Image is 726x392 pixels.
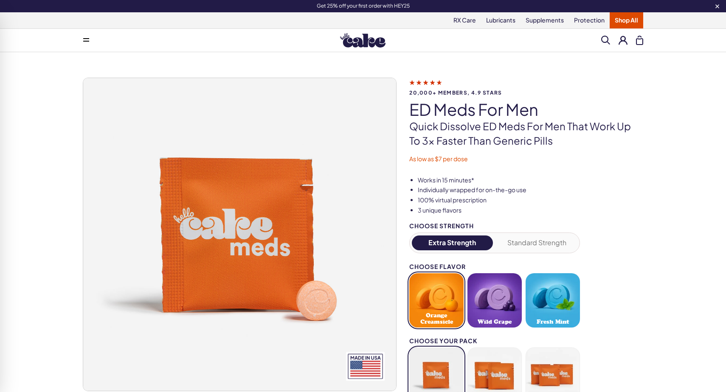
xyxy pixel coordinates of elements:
a: Shop All [610,12,643,28]
a: Supplements [521,12,569,28]
h1: ED Meds for Men [409,101,643,118]
button: Standard Strength [497,235,578,250]
span: Fresh Mint [537,319,569,325]
img: ED Meds for Men [83,78,396,391]
img: Hello Cake [340,33,386,48]
button: Extra Strength [412,235,493,250]
li: Works in 15 minutes* [418,176,643,185]
a: Lubricants [481,12,521,28]
p: Quick dissolve ED Meds for men that work up to 3x faster than generic pills [409,119,643,148]
a: RX Care [448,12,481,28]
span: 20,000+ members, 4.9 stars [409,90,643,95]
div: Choose your pack [409,338,580,344]
p: As low as $7 per dose [409,155,643,163]
li: 100% virtual prescription [418,196,643,204]
div: Get 25% off your first order with HEY25 [57,3,669,9]
li: Individually wrapped for on-the-go use [418,186,643,194]
span: Orange Creamsicle [412,312,461,325]
div: Choose Flavor [409,263,580,270]
li: 3 unique flavors [418,206,643,215]
div: Choose Strength [409,223,580,229]
a: Protection [569,12,610,28]
span: Wild Grape [478,319,512,325]
a: 20,000+ members, 4.9 stars [409,78,643,95]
